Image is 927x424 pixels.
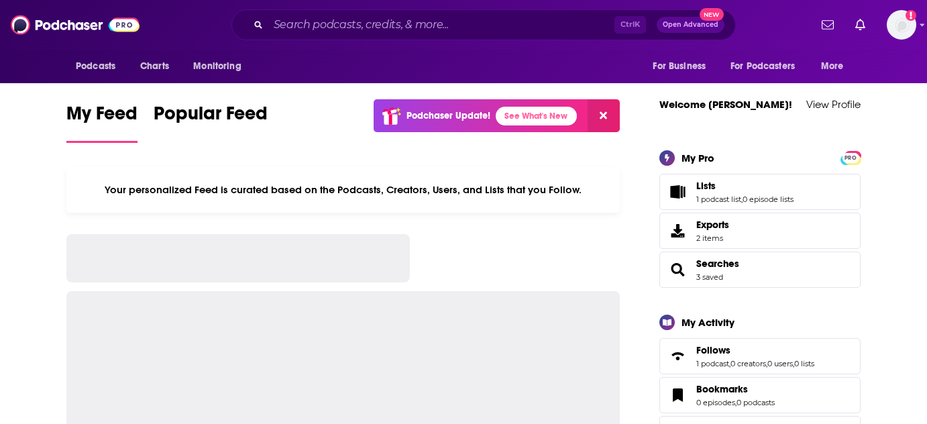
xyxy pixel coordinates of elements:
a: 1 podcast [696,359,729,368]
a: Welcome [PERSON_NAME]! [659,98,792,111]
span: Follows [696,344,730,356]
svg: Add a profile image [906,10,916,21]
input: Search podcasts, credits, & more... [268,14,614,36]
a: Searches [696,258,739,270]
span: Exports [696,219,729,231]
a: See What's New [496,107,577,125]
a: Bookmarks [696,383,775,395]
a: 0 creators [730,359,766,368]
span: Bookmarks [696,383,748,395]
span: Searches [659,252,861,288]
span: 2 items [696,233,729,243]
span: Podcasts [76,57,115,76]
span: My Feed [66,102,138,133]
img: Podchaser - Follow, Share and Rate Podcasts [11,12,140,38]
div: My Pro [681,152,714,164]
div: Search podcasts, credits, & more... [231,9,736,40]
span: Popular Feed [154,102,268,133]
span: Bookmarks [659,377,861,413]
span: , [735,398,737,407]
button: open menu [184,54,258,79]
a: Follows [664,347,691,366]
a: 0 podcasts [737,398,775,407]
span: Lists [659,174,861,210]
span: Lists [696,180,716,192]
button: open menu [643,54,722,79]
span: Monitoring [193,57,241,76]
a: Popular Feed [154,102,268,143]
a: Show notifications dropdown [816,13,839,36]
span: , [741,195,743,204]
a: Lists [664,182,691,201]
a: 0 users [767,359,793,368]
a: 0 episode lists [743,195,794,204]
span: More [821,57,844,76]
div: Your personalized Feed is curated based on the Podcasts, Creators, Users, and Lists that you Follow. [66,167,620,213]
a: 1 podcast list [696,195,741,204]
a: Searches [664,260,691,279]
span: For Podcasters [730,57,795,76]
span: Logged in as scottb4744 [887,10,916,40]
p: Podchaser Update! [406,110,490,121]
span: Open Advanced [663,21,718,28]
a: 0 lists [794,359,814,368]
a: Exports [659,213,861,249]
span: , [729,359,730,368]
a: Show notifications dropdown [850,13,871,36]
span: New [700,8,724,21]
a: Lists [696,180,794,192]
a: PRO [842,152,859,162]
span: Charts [140,57,169,76]
span: Ctrl K [614,16,646,34]
span: , [793,359,794,368]
a: 3 saved [696,272,723,282]
a: My Feed [66,102,138,143]
button: open menu [812,54,861,79]
span: For Business [653,57,706,76]
button: open menu [66,54,133,79]
a: Charts [131,54,177,79]
button: Show profile menu [887,10,916,40]
span: Exports [664,221,691,240]
span: , [766,359,767,368]
span: PRO [842,153,859,163]
img: User Profile [887,10,916,40]
a: Follows [696,344,814,356]
span: Follows [659,338,861,374]
a: View Profile [806,98,861,111]
a: Bookmarks [664,386,691,405]
button: Open AdvancedNew [657,17,724,33]
a: 0 episodes [696,398,735,407]
button: open menu [722,54,814,79]
div: My Activity [681,316,734,329]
